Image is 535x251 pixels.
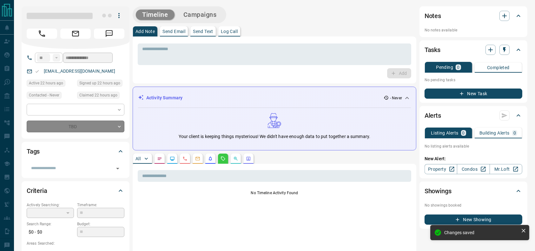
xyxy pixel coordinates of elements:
[27,186,47,196] h2: Criteria
[27,183,124,198] div: Criteria
[425,45,440,55] h2: Tasks
[425,186,452,196] h2: Showings
[425,27,522,33] p: No notes available
[179,133,370,140] p: Your client is keeping things mysterious! We didn't have enough data to put together a summary.
[138,190,411,196] p: No Timeline Activity Found
[425,143,522,149] p: No listing alerts available
[195,156,200,161] svg: Emails
[135,29,155,34] p: Add Note
[425,110,441,121] h2: Alerts
[221,156,226,161] svg: Requests
[425,89,522,99] button: New Task
[462,131,465,135] p: 0
[27,227,74,237] p: $0 - $0
[138,92,411,104] div: Activity Summary- Never
[390,95,402,101] p: - Never
[136,10,175,20] button: Timeline
[425,75,522,85] p: No pending tasks
[29,80,63,86] span: Active 22 hours ago
[425,164,457,174] a: Property
[425,215,522,225] button: New Showing
[479,131,510,135] p: Building Alerts
[77,80,124,89] div: Tue Aug 12 2025
[436,65,453,69] p: Pending
[60,29,91,39] span: Email
[425,202,522,208] p: No showings booked
[162,29,185,34] p: Send Email
[35,69,39,74] svg: Email Valid
[457,65,459,69] p: 0
[27,29,57,39] span: Call
[77,221,124,227] p: Budget:
[233,156,238,161] svg: Opportunities
[157,156,162,161] svg: Notes
[146,95,182,101] p: Activity Summary
[27,121,124,132] div: TBD
[27,144,124,159] div: Tags
[77,202,124,208] p: Timeframe:
[170,156,175,161] svg: Lead Browsing Activity
[29,92,59,98] span: Contacted - Never
[444,230,518,235] div: Changes saved
[27,80,74,89] div: Tue Aug 12 2025
[27,202,74,208] p: Actively Searching:
[79,92,117,98] span: Claimed 22 hours ago
[513,131,516,135] p: 0
[221,29,238,34] p: Log Call
[27,146,40,156] h2: Tags
[135,156,141,161] p: All
[113,164,122,173] button: Open
[27,241,124,246] p: Areas Searched:
[77,92,124,101] div: Tue Aug 12 2025
[490,164,522,174] a: Mr.Loft
[79,80,120,86] span: Signed up 22 hours ago
[425,42,522,57] div: Tasks
[94,29,124,39] span: Message
[425,8,522,23] div: Notes
[246,156,251,161] svg: Agent Actions
[425,11,441,21] h2: Notes
[425,183,522,199] div: Showings
[431,131,459,135] p: Listing Alerts
[177,10,223,20] button: Campaigns
[44,69,116,74] a: [EMAIL_ADDRESS][DOMAIN_NAME]
[27,221,74,227] p: Search Range:
[457,164,490,174] a: Condos
[425,155,522,162] p: New Alert:
[193,29,213,34] p: Send Text
[182,156,188,161] svg: Calls
[425,108,522,123] div: Alerts
[487,65,510,70] p: Completed
[208,156,213,161] svg: Listing Alerts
